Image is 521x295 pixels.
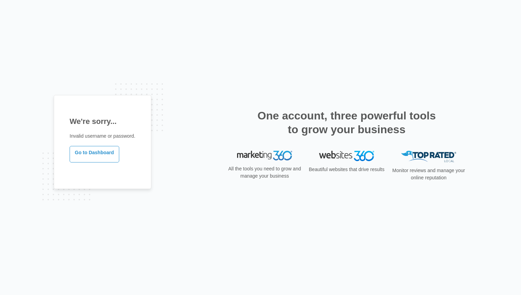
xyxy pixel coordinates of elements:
[226,165,303,180] p: All the tools you need to grow and manage your business
[237,151,292,160] img: Marketing 360
[319,151,374,161] img: Websites 360
[70,133,135,140] p: Invalid username or password.
[401,151,456,162] img: Top Rated Local
[70,116,135,127] h1: We're sorry...
[255,109,438,136] h2: One account, three powerful tools to grow your business
[308,166,385,173] p: Beautiful websites that drive results
[70,146,119,162] a: Go to Dashboard
[390,167,467,181] p: Monitor reviews and manage your online reputation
